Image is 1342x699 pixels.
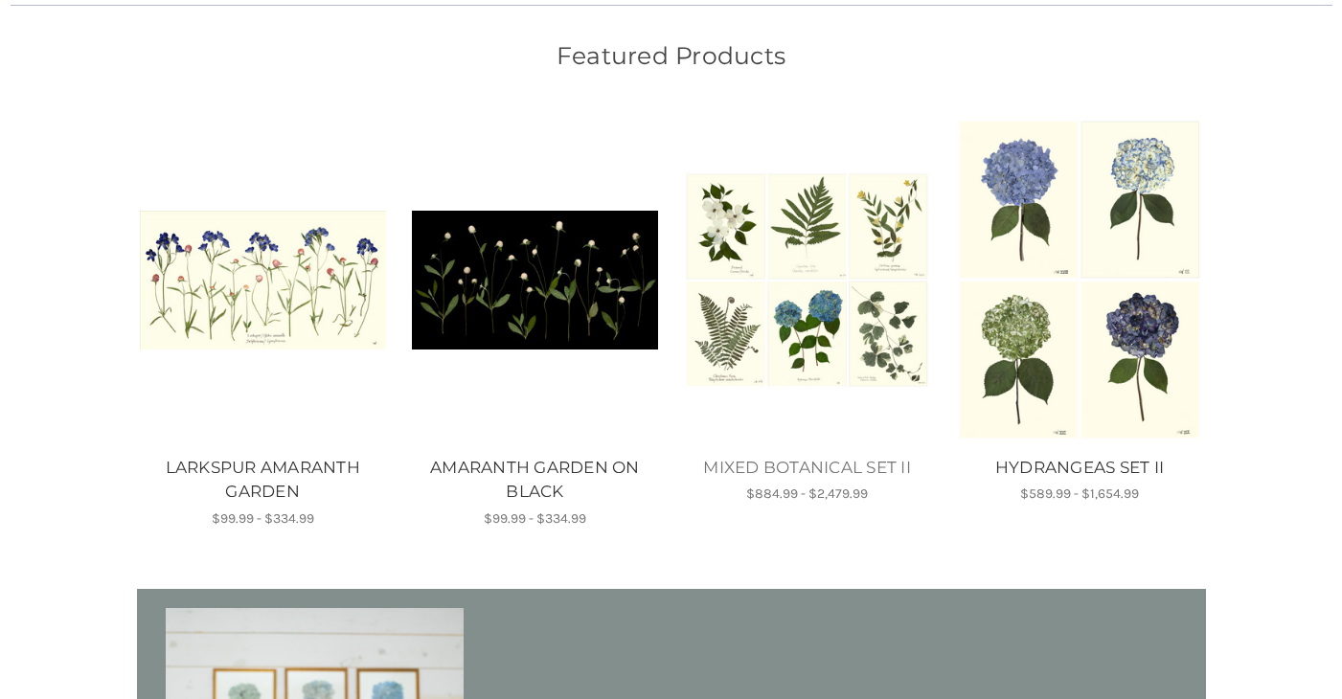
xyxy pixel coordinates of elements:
[137,456,389,505] a: LARKSPUR AMARANTH GARDEN, Price range from $99.99 to $334.99
[140,118,386,442] a: LARKSPUR AMARANTH GARDEN, Price range from $99.99 to $334.99
[956,118,1202,442] a: HYDRANGEAS SET II, Price range from $589.99 to $1,654.99
[409,456,661,505] a: AMARANTH GARDEN ON BLACK, Price range from $99.99 to $334.99
[1020,485,1139,502] span: $589.99 - $1,654.99
[953,456,1205,481] a: HYDRANGEAS SET II, Price range from $589.99 to $1,654.99
[484,510,586,527] span: $99.99 - $334.99
[212,510,314,527] span: $99.99 - $334.99
[140,211,386,349] img: Unframed
[681,456,933,481] a: MIXED BOTANICAL SET II, Price range from $884.99 to $2,479.99
[684,118,930,442] a: MIXED BOTANICAL SET II, Price range from $884.99 to $2,479.99
[746,485,868,502] span: $884.99 - $2,479.99
[412,118,658,442] a: AMARANTH GARDEN ON BLACK, Price range from $99.99 to $334.99
[412,211,658,349] img: Unframed
[956,118,1202,441] img: Unframed
[684,171,930,389] img: Unframed
[137,38,1206,75] h2: Featured Products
